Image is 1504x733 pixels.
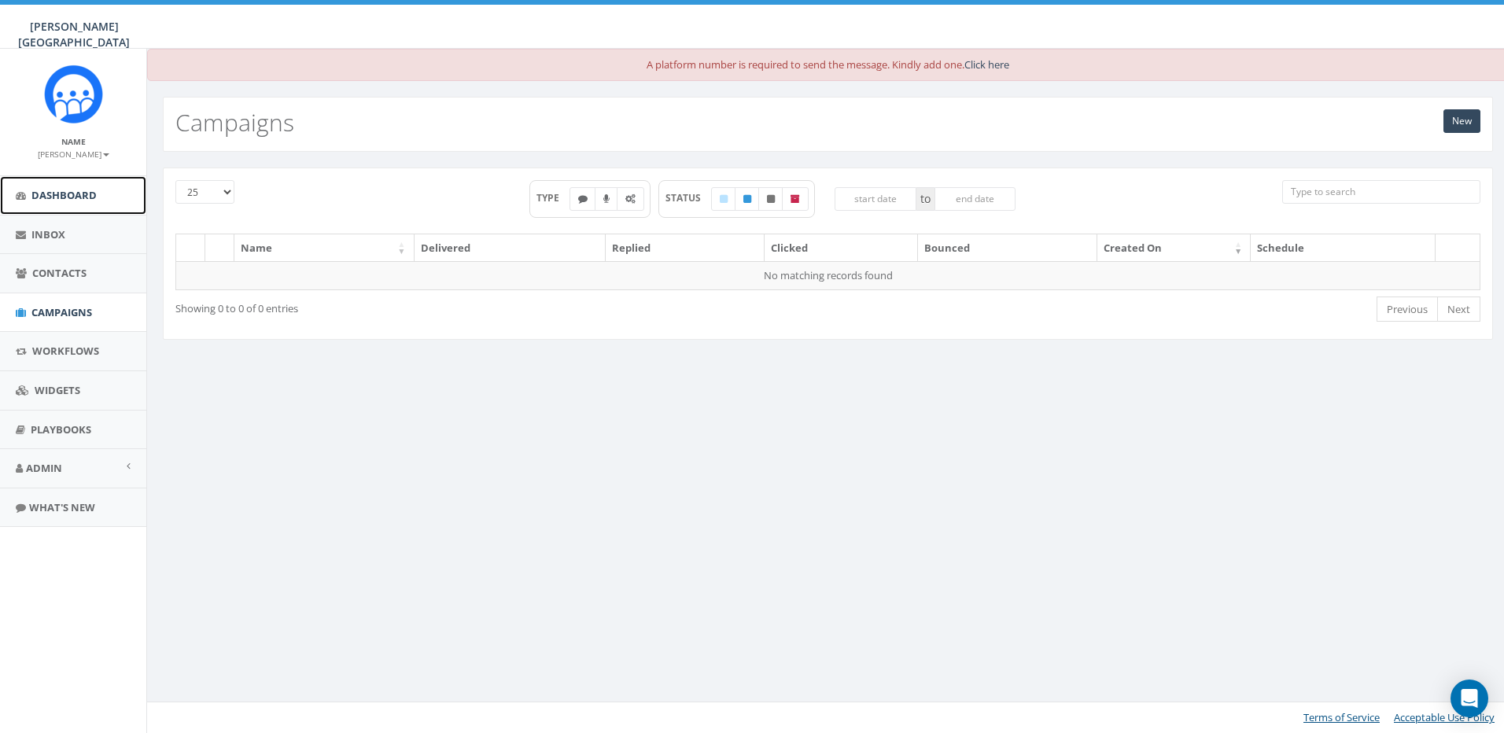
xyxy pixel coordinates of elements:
[26,461,62,475] span: Admin
[918,234,1098,262] th: Bounced
[175,295,706,316] div: Showing 0 to 0 of 0 entries
[1394,710,1495,724] a: Acceptable Use Policy
[782,187,809,211] label: Archived
[765,234,918,262] th: Clicked
[1377,297,1438,322] a: Previous
[61,136,86,147] small: Name
[1097,234,1251,262] th: Created On: activate to sort column ascending
[720,194,728,204] i: Draft
[1443,109,1480,133] a: New
[835,187,916,211] input: start date
[234,234,415,262] th: Name: activate to sort column ascending
[964,57,1009,72] a: Click here
[18,19,130,50] span: [PERSON_NAME][GEOGRAPHIC_DATA]
[1451,680,1488,717] div: Open Intercom Messenger
[176,261,1480,289] td: No matching records found
[38,149,109,160] small: [PERSON_NAME]
[536,191,570,204] span: TYPE
[415,234,606,262] th: Delivered
[578,194,588,204] i: Text SMS
[44,64,103,123] img: Rally_platform_Icon_1.png
[1303,710,1380,724] a: Terms of Service
[1282,180,1480,204] input: Type to search
[625,194,636,204] i: Automated Message
[175,109,294,135] h2: Campaigns
[758,187,783,211] label: Unpublished
[595,187,618,211] label: Ringless Voice Mail
[31,227,65,241] span: Inbox
[735,187,760,211] label: Published
[934,187,1016,211] input: end date
[743,194,751,204] i: Published
[1251,234,1436,262] th: Schedule
[767,194,775,204] i: Unpublished
[31,188,97,202] span: Dashboard
[606,234,764,262] th: Replied
[603,194,610,204] i: Ringless Voice Mail
[29,500,95,514] span: What's New
[31,305,92,319] span: Campaigns
[1437,297,1480,322] a: Next
[711,187,736,211] label: Draft
[35,383,80,397] span: Widgets
[916,187,934,211] span: to
[31,422,91,436] span: Playbooks
[665,191,712,204] span: STATUS
[32,344,99,358] span: Workflows
[617,187,644,211] label: Automated Message
[570,187,596,211] label: Text SMS
[38,146,109,160] a: [PERSON_NAME]
[32,266,87,280] span: Contacts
